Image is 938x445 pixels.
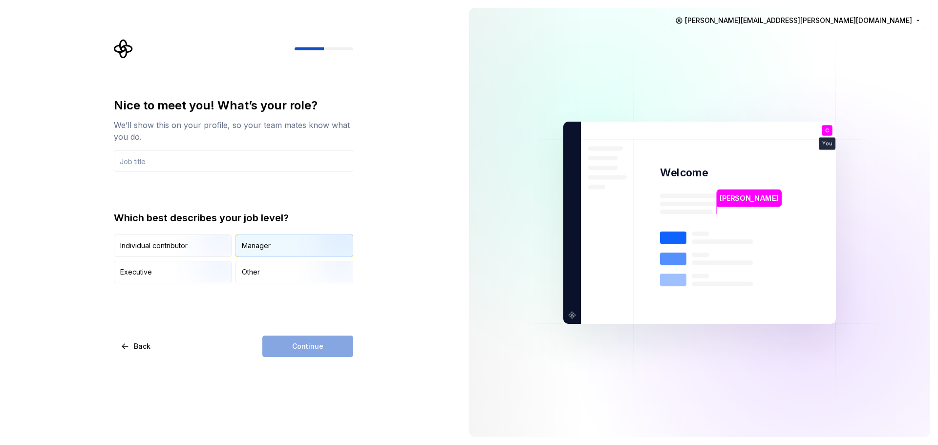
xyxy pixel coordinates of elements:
div: Executive [120,267,152,277]
p: Welcome [660,166,708,180]
div: Nice to meet you! What’s your role? [114,98,353,113]
svg: Supernova Logo [114,39,133,59]
div: Manager [242,241,271,251]
div: Individual contributor [120,241,188,251]
div: Other [242,267,260,277]
p: [PERSON_NAME] [726,286,781,298]
p: You [822,141,832,146]
p: C [825,127,829,133]
p: [PERSON_NAME] [720,192,778,203]
input: Job title [114,150,353,172]
span: Back [134,341,150,351]
div: Which best describes your job level? [114,211,353,225]
span: [PERSON_NAME][EMAIL_ADDRESS][PERSON_NAME][DOMAIN_NAME] [685,16,912,25]
button: [PERSON_NAME][EMAIL_ADDRESS][PERSON_NAME][DOMAIN_NAME] [671,12,926,29]
button: Back [114,336,159,357]
div: We’ll show this on your profile, so your team mates know what you do. [114,119,353,143]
